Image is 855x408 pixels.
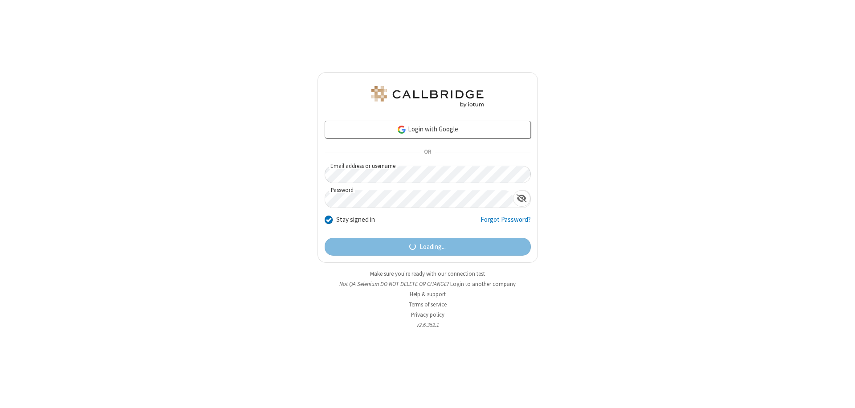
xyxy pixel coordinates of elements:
a: Forgot Password? [480,215,531,232]
input: Email address or username [325,166,531,183]
a: Help & support [410,290,446,298]
button: Login to another company [450,280,516,288]
a: Terms of service [409,301,447,308]
button: Loading... [325,238,531,256]
li: v2.6.352.1 [318,321,538,329]
li: Not QA Selenium DO NOT DELETE OR CHANGE? [318,280,538,288]
div: Show password [513,190,530,207]
a: Privacy policy [411,311,444,318]
label: Stay signed in [336,215,375,225]
img: QA Selenium DO NOT DELETE OR CHANGE [370,86,485,107]
input: Password [325,190,513,208]
img: google-icon.png [397,125,407,135]
a: Login with Google [325,121,531,139]
span: OR [420,146,435,159]
a: Make sure you're ready with our connection test [370,270,485,277]
span: Loading... [419,242,446,252]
